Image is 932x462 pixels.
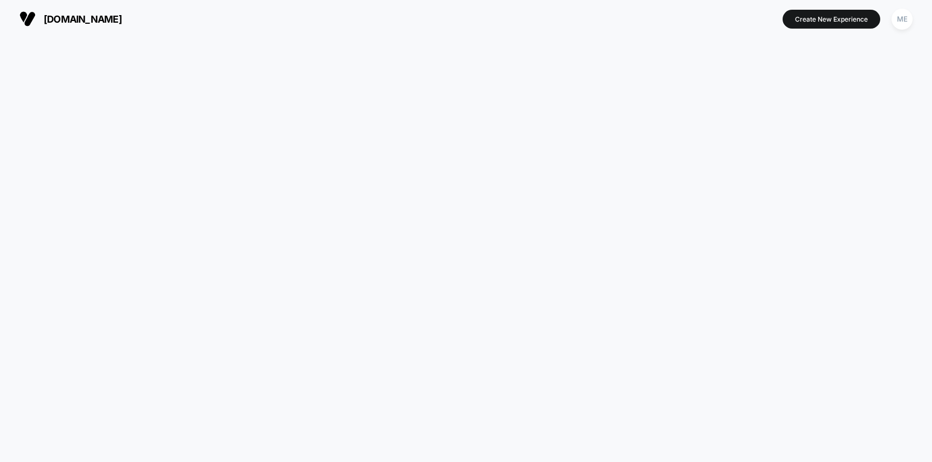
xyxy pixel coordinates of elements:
button: Create New Experience [783,10,880,29]
img: Visually logo [19,11,36,27]
div: ME [892,9,913,30]
button: ME [888,8,916,30]
span: [DOMAIN_NAME] [44,13,122,25]
button: [DOMAIN_NAME] [16,10,125,28]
